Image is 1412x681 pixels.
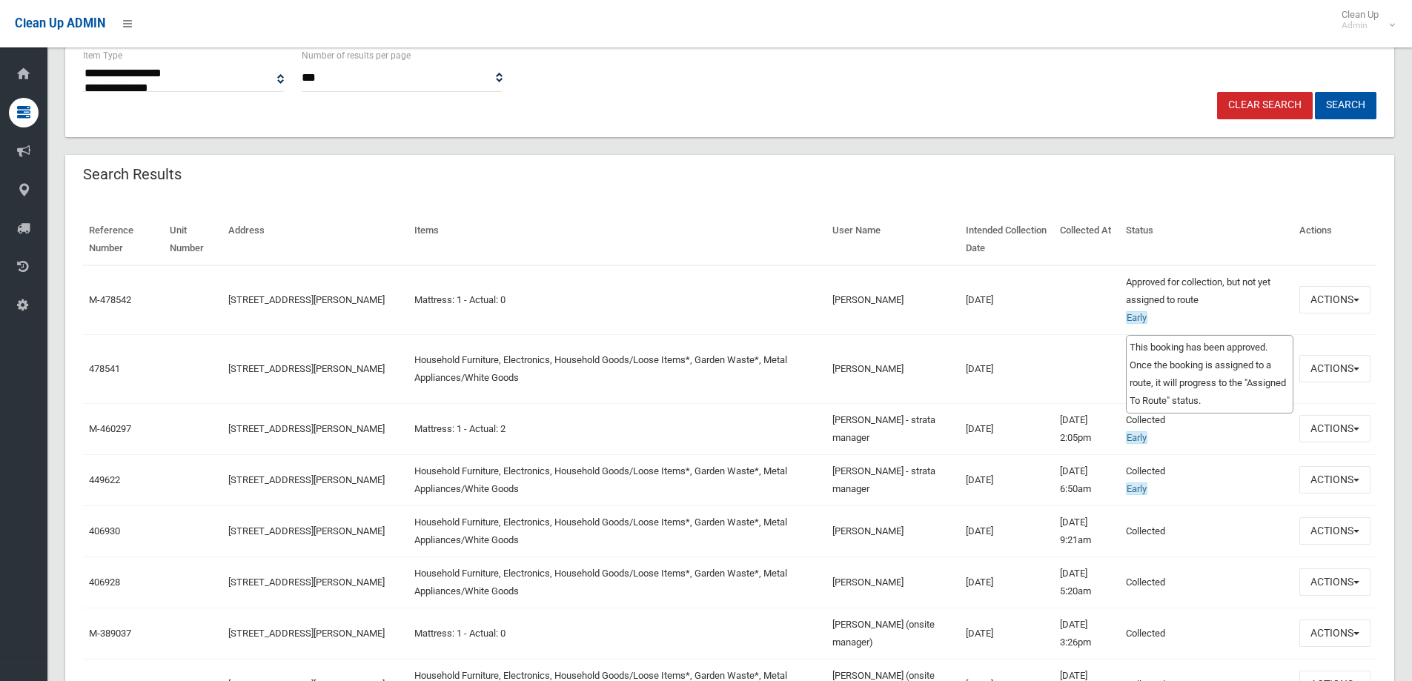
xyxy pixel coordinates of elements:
span: Early [1126,311,1147,324]
a: [STREET_ADDRESS][PERSON_NAME] [228,423,385,434]
button: Actions [1299,355,1370,382]
td: Mattress: 1 - Actual: 2 [408,403,827,454]
a: M-389037 [89,628,131,639]
td: Collected [1120,403,1293,454]
th: Collected At [1054,214,1119,265]
td: [DATE] [960,334,1054,403]
button: Actions [1299,568,1370,596]
a: M-460297 [89,423,131,434]
td: [PERSON_NAME] - strata manager [826,454,960,505]
a: Clear Search [1217,92,1313,119]
td: Household Furniture, Electronics, Household Goods/Loose Items*, Garden Waste*, Metal Appliances/W... [408,454,827,505]
td: Household Furniture, Electronics, Household Goods/Loose Items*, Garden Waste*, Metal Appliances/W... [408,557,827,608]
small: Admin [1342,20,1379,31]
a: [STREET_ADDRESS][PERSON_NAME] [228,474,385,485]
td: Collected [1120,454,1293,505]
td: [DATE] [960,265,1054,335]
button: Search [1315,92,1376,119]
td: [PERSON_NAME] - strata manager [826,403,960,454]
a: 449622 [89,474,120,485]
a: 478541 [89,363,120,374]
td: [DATE] [960,403,1054,454]
th: Unit Number [164,214,222,265]
button: Actions [1299,286,1370,313]
td: [PERSON_NAME] [826,557,960,608]
td: [DATE] [960,454,1054,505]
td: [DATE] [960,608,1054,659]
td: [DATE] [960,505,1054,557]
th: Items [408,214,827,265]
a: [STREET_ADDRESS][PERSON_NAME] [228,294,385,305]
th: Status [1120,214,1293,265]
th: Intended Collection Date [960,214,1054,265]
button: Actions [1299,466,1370,494]
div: This booking has been approved. Once the booking is assigned to a route, it will progress to the ... [1126,335,1293,413]
td: [DATE] 3:26pm [1054,608,1119,659]
td: [DATE] [960,557,1054,608]
td: Collected [1120,557,1293,608]
span: Clean Up ADMIN [15,16,105,30]
th: Address [222,214,408,265]
a: 406928 [89,577,120,588]
span: Early [1126,431,1147,444]
td: Collected [1120,608,1293,659]
button: Actions [1299,619,1370,647]
a: M-478542 [89,294,131,305]
td: Mattress: 1 - Actual: 0 [408,608,827,659]
button: Actions [1299,415,1370,442]
a: 406930 [89,525,120,537]
td: Household Furniture, Electronics, Household Goods/Loose Items*, Garden Waste*, Metal Appliances/W... [408,334,827,403]
span: Clean Up [1334,9,1393,31]
td: Mattress: 1 - Actual: 0 [408,265,827,335]
header: Search Results [65,160,199,189]
td: [DATE] 5:20am [1054,557,1119,608]
td: [PERSON_NAME] [826,505,960,557]
td: Approved for collection, but not yet assigned to route [1120,334,1293,403]
td: [PERSON_NAME] [826,265,960,335]
a: [STREET_ADDRESS][PERSON_NAME] [228,363,385,374]
th: Actions [1293,214,1376,265]
td: Approved for collection, but not yet assigned to route [1120,265,1293,335]
td: Household Furniture, Electronics, Household Goods/Loose Items*, Garden Waste*, Metal Appliances/W... [408,505,827,557]
td: [DATE] 2:05pm [1054,403,1119,454]
a: [STREET_ADDRESS][PERSON_NAME] [228,628,385,639]
td: [DATE] 9:21am [1054,505,1119,557]
a: [STREET_ADDRESS][PERSON_NAME] [228,577,385,588]
button: Actions [1299,517,1370,545]
th: User Name [826,214,960,265]
a: [STREET_ADDRESS][PERSON_NAME] [228,525,385,537]
td: [PERSON_NAME] (onsite manager) [826,608,960,659]
span: Early [1126,482,1147,495]
label: Number of results per page [302,47,411,64]
td: [DATE] 6:50am [1054,454,1119,505]
th: Reference Number [83,214,164,265]
td: Collected [1120,505,1293,557]
label: Item Type [83,47,122,64]
td: [PERSON_NAME] [826,334,960,403]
